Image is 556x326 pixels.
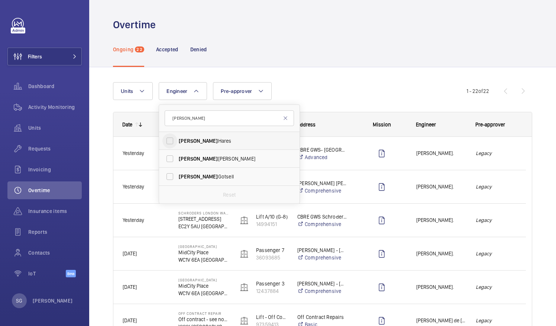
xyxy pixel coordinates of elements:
[113,18,160,32] h1: Overtime
[416,149,466,158] span: [PERSON_NAME].
[156,46,178,53] p: Accepted
[240,316,249,325] img: elevator.svg
[178,249,228,256] p: MidCity Place
[113,170,526,204] div: Press SPACE to select this row.
[416,216,466,225] span: [PERSON_NAME].
[123,251,137,256] span: [DATE]
[33,297,73,304] p: [PERSON_NAME]
[178,223,228,230] p: EC2Y 5AU [GEOGRAPHIC_DATA]
[178,316,228,323] p: Off contract - see notes in description
[221,88,252,94] span: Pre-approver
[297,154,347,161] a: Advanced
[122,122,132,128] div: Date
[28,207,82,215] span: Insurance items
[297,122,316,128] span: Address
[178,278,228,282] p: [GEOGRAPHIC_DATA]
[28,124,82,132] span: Units
[256,287,288,295] p: 12437884
[179,173,281,180] span: Gotsell
[256,220,288,228] p: 14994151
[179,155,281,162] span: [PERSON_NAME]
[475,122,505,128] span: Pre-approver
[7,48,82,65] button: Filters
[297,313,347,321] p: Off Contract Repairs
[256,313,288,321] p: Lift - Off Contract
[28,249,82,256] span: Contacts
[123,317,137,323] span: [DATE]
[213,82,272,100] button: Pre-approver
[123,217,144,223] span: Yesterday
[16,297,22,304] p: SG
[297,254,347,261] a: Comprehensive
[416,283,466,291] span: [PERSON_NAME].
[28,145,82,152] span: Requests
[256,213,288,220] p: Lift A/10 (G-8)
[179,137,281,145] span: Hares
[28,228,82,236] span: Reports
[416,249,466,258] span: [PERSON_NAME].
[123,184,144,190] span: Yesterday
[123,150,144,156] span: Yesterday
[178,282,228,290] p: MidCity Place
[179,156,218,162] span: [PERSON_NAME]
[297,220,347,228] a: Comprehensive
[416,183,466,191] span: [PERSON_NAME].
[113,82,153,100] button: Units
[28,103,82,111] span: Activity Monitoring
[113,46,133,53] p: Ongoing
[476,183,517,191] em: Legacy
[240,216,249,225] img: elevator.svg
[223,191,236,198] p: Reset
[178,290,228,297] p: WC1V 6EA [GEOGRAPHIC_DATA]
[178,215,228,223] p: [STREET_ADDRESS]
[179,174,218,180] span: [PERSON_NAME]
[113,271,526,304] div: Press SPACE to select this row.
[297,146,347,154] p: CBRE GWS- [GEOGRAPHIC_DATA] ([GEOGRAPHIC_DATA])
[297,287,347,295] a: Comprehensive
[478,88,483,94] span: of
[28,187,82,194] span: Overtime
[297,180,347,187] p: [PERSON_NAME] [PERSON_NAME]
[167,88,187,94] span: Engineer
[179,138,218,144] span: [PERSON_NAME]
[416,122,436,128] span: Engineer
[297,246,347,254] p: [PERSON_NAME] - [GEOGRAPHIC_DATA]
[256,246,288,254] p: Passenger 7
[476,249,517,258] em: Legacy
[297,280,347,287] p: [PERSON_NAME] - [GEOGRAPHIC_DATA]
[256,254,288,261] p: 36093685
[66,270,76,277] span: Beta
[466,88,489,94] span: 1 - 22 22
[28,83,82,90] span: Dashboard
[121,88,133,94] span: Units
[178,311,228,316] p: Off Contract Repair
[297,187,347,194] a: Comprehensive
[373,122,391,128] span: Mission
[256,280,288,287] p: Passenger 3
[416,316,466,325] span: [PERSON_NAME] de [PERSON_NAME].
[159,82,207,100] button: Engineer
[28,166,82,173] span: Invoicing
[28,53,42,60] span: Filters
[178,256,228,264] p: WC1V 6EA [GEOGRAPHIC_DATA]
[123,284,137,290] span: [DATE]
[297,213,347,220] p: CBRE GWS Schroders ([GEOGRAPHIC_DATA])
[28,270,66,277] span: IoT
[113,204,526,237] div: Press SPACE to select this row.
[165,110,294,126] input: Find a Engineer
[178,244,228,249] p: [GEOGRAPHIC_DATA]
[476,149,517,158] em: Legacy
[113,237,526,271] div: Press SPACE to select this row.
[190,46,207,53] p: Denied
[240,249,249,258] img: elevator.svg
[476,216,517,225] em: Legacy
[476,283,517,291] em: Legacy
[178,211,228,215] p: Schroders London Wall
[113,137,526,170] div: Press SPACE to select this row.
[240,283,249,292] img: elevator.svg
[476,316,517,325] em: Legacy
[135,46,144,52] span: 22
